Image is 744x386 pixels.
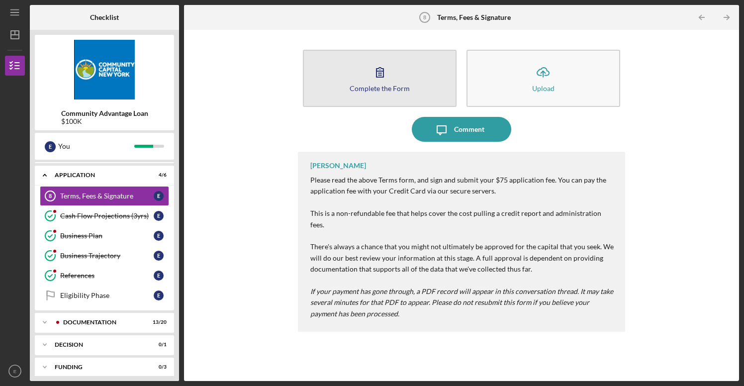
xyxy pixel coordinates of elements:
em: If your payment has gone through, a PDF record will appear in this conversation thread. It may ta... [310,287,613,318]
div: $100K [61,117,148,125]
div: Documentation [63,319,142,325]
button: Upload [466,50,620,107]
div: Complete the Form [350,85,410,92]
div: 13 / 20 [149,319,167,325]
div: Funding [55,364,142,370]
div: You [58,138,134,155]
text: E [13,369,16,374]
tspan: 8 [423,14,426,20]
a: Business TrajectoryE [40,246,169,266]
div: 0 / 3 [149,364,167,370]
button: E [5,361,25,381]
div: Eligibility Phase [60,291,154,299]
div: Comment [454,117,484,142]
tspan: 8 [49,193,52,199]
div: Terms, Fees & Signature [60,192,154,200]
button: Complete the Form [303,50,457,107]
div: E [154,191,164,201]
div: Decision [55,342,142,348]
div: E [154,231,164,241]
button: Comment [412,117,511,142]
b: Community Advantage Loan [61,109,148,117]
div: E [45,141,56,152]
img: Product logo [35,40,174,99]
div: E [154,271,164,281]
div: Upload [532,85,555,92]
div: E [154,251,164,261]
div: References [60,272,154,280]
a: ReferencesE [40,266,169,286]
div: [PERSON_NAME] [310,162,366,170]
b: Terms, Fees & Signature [437,13,511,21]
div: Business Plan [60,232,154,240]
div: E [154,290,164,300]
a: Eligibility PhaseE [40,286,169,305]
div: Business Trajectory [60,252,154,260]
div: 0 / 1 [149,342,167,348]
div: E [154,211,164,221]
p: Please read the above Terms form, and sign and submit your $75 application fee. You can pay the a... [310,175,615,319]
div: 4 / 6 [149,172,167,178]
a: Cash Flow Projections (3yrs)E [40,206,169,226]
div: Cash Flow Projections (3yrs) [60,212,154,220]
div: Application [55,172,142,178]
a: 8Terms, Fees & SignatureE [40,186,169,206]
a: Business PlanE [40,226,169,246]
b: Checklist [90,13,119,21]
